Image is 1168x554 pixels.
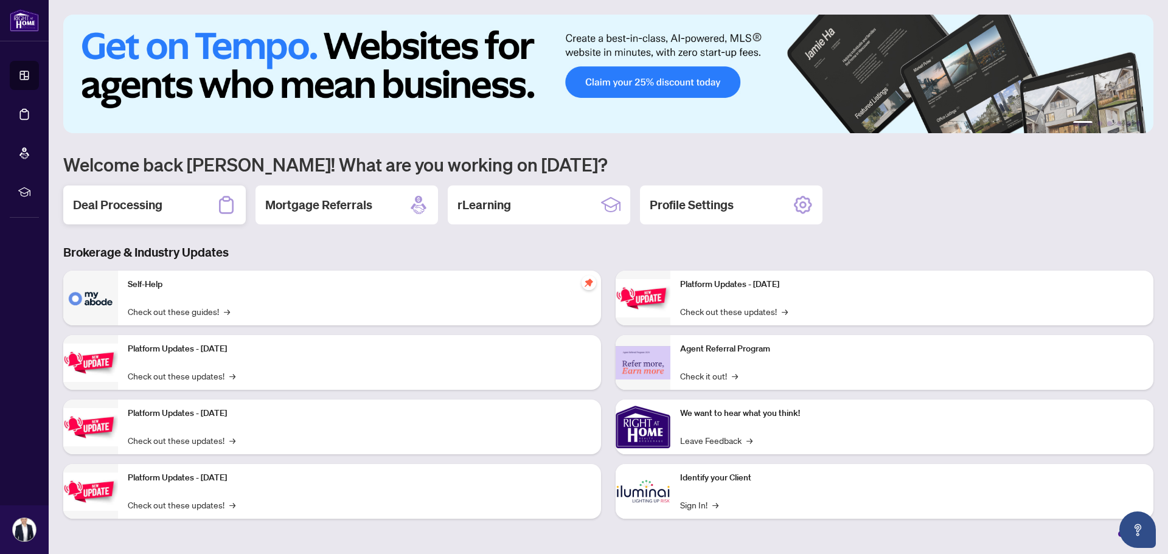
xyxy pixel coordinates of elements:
[616,464,670,519] img: Identify your Client
[229,434,235,447] span: →
[746,434,753,447] span: →
[616,346,670,379] img: Agent Referral Program
[1107,121,1112,126] button: 3
[10,9,39,32] img: logo
[128,471,591,485] p: Platform Updates - [DATE]
[680,498,718,511] a: Sign In!→
[680,471,1144,485] p: Identify your Client
[63,473,118,511] img: Platform Updates - July 8, 2025
[128,305,230,318] a: Check out these guides!→
[680,305,788,318] a: Check out these updates!→
[63,244,1153,261] h3: Brokerage & Industry Updates
[582,275,596,290] span: pushpin
[224,305,230,318] span: →
[1073,121,1093,126] button: 1
[229,369,235,383] span: →
[63,15,1153,133] img: Slide 0
[63,408,118,446] img: Platform Updates - July 21, 2025
[63,271,118,325] img: Self-Help
[63,344,118,382] img: Platform Updates - September 16, 2025
[457,196,511,213] h2: rLearning
[128,407,591,420] p: Platform Updates - [DATE]
[616,279,670,317] img: Platform Updates - June 23, 2025
[680,369,738,383] a: Check it out!→
[782,305,788,318] span: →
[1097,121,1102,126] button: 2
[128,369,235,383] a: Check out these updates!→
[680,407,1144,420] p: We want to hear what you think!
[128,434,235,447] a: Check out these updates!→
[128,498,235,511] a: Check out these updates!→
[1127,121,1131,126] button: 5
[63,153,1153,176] h1: Welcome back [PERSON_NAME]! What are you working on [DATE]?
[1117,121,1122,126] button: 4
[265,196,372,213] h2: Mortgage Referrals
[712,498,718,511] span: →
[680,434,753,447] a: Leave Feedback→
[229,498,235,511] span: →
[680,278,1144,291] p: Platform Updates - [DATE]
[128,342,591,356] p: Platform Updates - [DATE]
[680,342,1144,356] p: Agent Referral Program
[732,369,738,383] span: →
[128,278,591,291] p: Self-Help
[73,196,162,213] h2: Deal Processing
[1136,121,1141,126] button: 6
[650,196,734,213] h2: Profile Settings
[1119,511,1156,548] button: Open asap
[13,518,36,541] img: Profile Icon
[616,400,670,454] img: We want to hear what you think!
